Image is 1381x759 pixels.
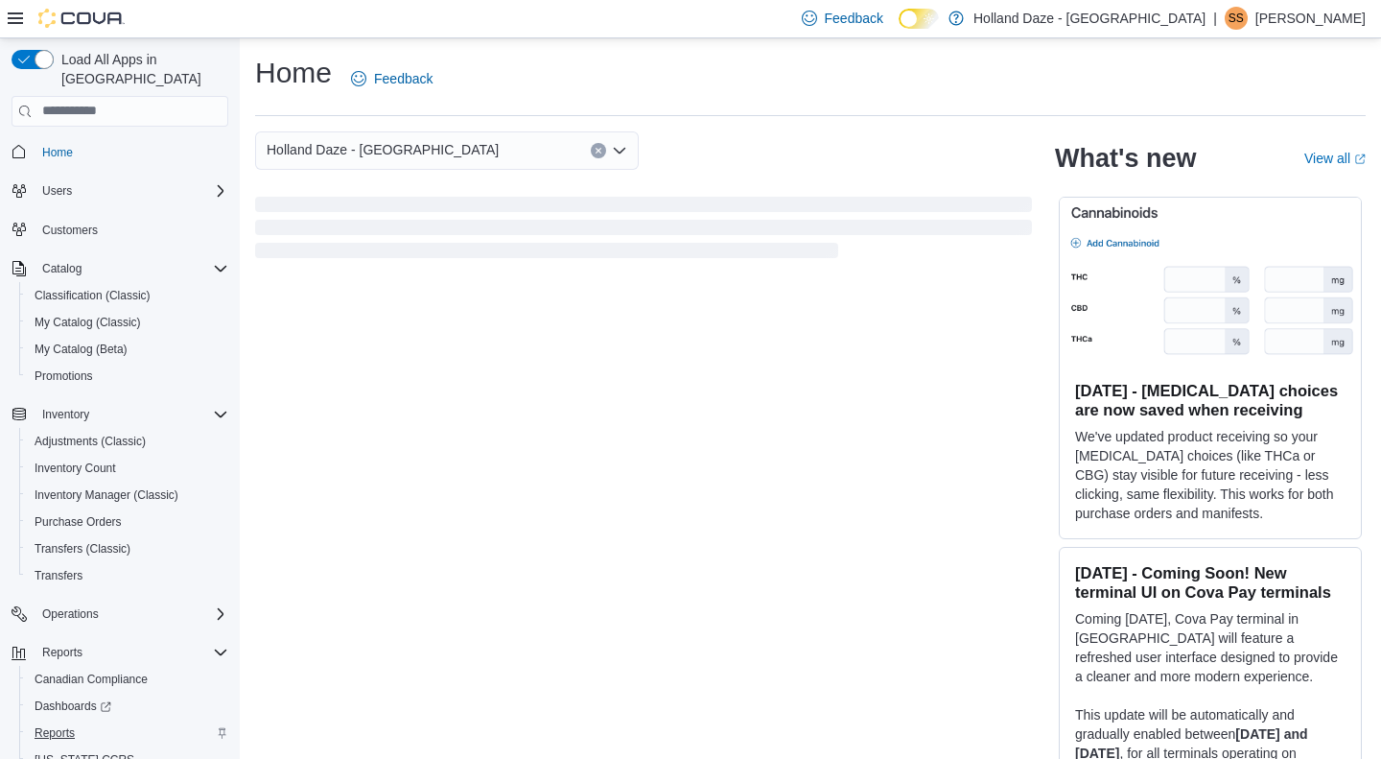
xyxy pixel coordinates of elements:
[35,434,146,449] span: Adjustments (Classic)
[27,510,228,534] span: Purchase Orders
[19,428,236,455] button: Adjustments (Classic)
[1055,143,1196,174] h2: What's new
[35,219,105,242] a: Customers
[19,309,236,336] button: My Catalog (Classic)
[35,179,80,202] button: Users
[1255,7,1366,30] p: [PERSON_NAME]
[42,261,82,276] span: Catalog
[35,140,228,164] span: Home
[825,9,883,28] span: Feedback
[899,29,900,30] span: Dark Mode
[35,603,228,626] span: Operations
[42,183,72,199] span: Users
[1354,154,1366,165] svg: External link
[19,693,236,720] a: Dashboards
[4,138,236,166] button: Home
[35,514,122,530] span: Purchase Orders
[42,407,89,422] span: Inventory
[4,255,236,282] button: Catalog
[27,430,228,453] span: Adjustments (Classic)
[27,311,149,334] a: My Catalog (Classic)
[35,218,228,242] span: Customers
[4,401,236,428] button: Inventory
[27,668,155,691] a: Canadian Compliance
[27,338,135,361] a: My Catalog (Beta)
[27,510,129,534] a: Purchase Orders
[899,9,939,29] input: Dark Mode
[612,143,627,158] button: Open list of options
[374,69,433,88] span: Feedback
[27,695,119,718] a: Dashboards
[35,487,178,503] span: Inventory Manager (Classic)
[27,484,228,507] span: Inventory Manager (Classic)
[42,645,82,660] span: Reports
[35,541,130,557] span: Transfers (Classic)
[1075,381,1346,419] h3: [DATE] - [MEDICAL_DATA] choices are now saved when receiving
[35,368,93,384] span: Promotions
[35,315,141,330] span: My Catalog (Classic)
[255,201,1032,262] span: Loading
[267,138,499,161] span: Holland Daze - [GEOGRAPHIC_DATA]
[19,720,236,747] button: Reports
[1229,7,1244,30] span: SS
[35,725,75,741] span: Reports
[19,336,236,363] button: My Catalog (Beta)
[35,403,97,426] button: Inventory
[27,564,90,587] a: Transfers
[27,338,228,361] span: My Catalog (Beta)
[19,666,236,693] button: Canadian Compliance
[35,257,89,280] button: Catalog
[27,722,228,745] span: Reports
[35,699,111,714] span: Dashboards
[35,179,228,202] span: Users
[35,403,228,426] span: Inventory
[591,143,606,158] button: Clear input
[35,672,148,687] span: Canadian Compliance
[19,363,236,390] button: Promotions
[27,668,228,691] span: Canadian Compliance
[27,722,82,745] a: Reports
[27,695,228,718] span: Dashboards
[4,216,236,244] button: Customers
[35,641,228,664] span: Reports
[27,457,124,480] a: Inventory Count
[27,284,158,307] a: Classification (Classic)
[35,141,81,164] a: Home
[27,564,228,587] span: Transfers
[42,606,99,622] span: Operations
[4,601,236,628] button: Operations
[19,482,236,509] button: Inventory Manager (Classic)
[27,537,228,560] span: Transfers (Classic)
[343,59,440,98] a: Feedback
[4,639,236,666] button: Reports
[35,342,128,357] span: My Catalog (Beta)
[35,461,116,476] span: Inventory Count
[54,50,228,88] span: Load All Apps in [GEOGRAPHIC_DATA]
[1075,427,1346,523] p: We've updated product receiving so your [MEDICAL_DATA] choices (like THCa or CBG) stay visible fo...
[35,568,82,583] span: Transfers
[19,455,236,482] button: Inventory Count
[19,509,236,535] button: Purchase Orders
[1225,7,1248,30] div: Shawn S
[27,284,228,307] span: Classification (Classic)
[38,9,125,28] img: Cova
[27,365,228,388] span: Promotions
[35,641,90,664] button: Reports
[35,603,106,626] button: Operations
[27,484,186,507] a: Inventory Manager (Classic)
[27,457,228,480] span: Inventory Count
[27,430,153,453] a: Adjustments (Classic)
[27,311,228,334] span: My Catalog (Classic)
[1304,151,1366,166] a: View allExternal link
[42,145,73,160] span: Home
[19,562,236,589] button: Transfers
[1075,563,1346,602] h3: [DATE] - Coming Soon! New terminal UI on Cova Pay terminals
[1213,7,1217,30] p: |
[42,223,98,238] span: Customers
[255,54,332,92] h1: Home
[4,178,236,204] button: Users
[19,282,236,309] button: Classification (Classic)
[973,7,1205,30] p: Holland Daze - [GEOGRAPHIC_DATA]
[27,365,101,388] a: Promotions
[1075,609,1346,686] p: Coming [DATE], Cova Pay terminal in [GEOGRAPHIC_DATA] will feature a refreshed user interface des...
